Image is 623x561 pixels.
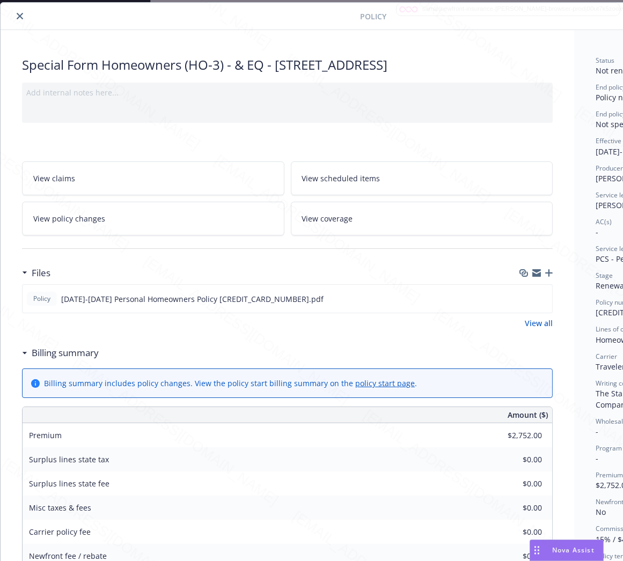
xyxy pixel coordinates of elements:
[596,453,598,463] span: -
[33,213,105,224] span: View policy changes
[596,217,612,226] span: AC(s)
[479,427,548,444] input: 0.00
[33,173,75,184] span: View claims
[596,352,617,361] span: Carrier
[302,213,353,224] span: View coverage
[61,293,324,305] span: [DATE]-[DATE] Personal Homeowners Policy [CREDIT_CARD_NUMBER].pdf
[22,346,99,360] div: Billing summary
[596,271,613,280] span: Stage
[530,540,544,560] div: Drag to move
[525,318,553,329] a: View all
[29,527,91,537] span: Carrier policy fee
[479,524,548,540] input: 0.00
[530,540,604,561] button: Nova Assist
[355,378,415,388] a: policy start page
[22,202,284,235] a: View policy changes
[29,478,109,489] span: Surplus lines state fee
[32,346,99,360] h3: Billing summary
[521,293,530,305] button: download file
[22,161,284,195] a: View claims
[596,227,598,237] span: -
[596,56,614,65] span: Status
[479,476,548,492] input: 0.00
[291,161,553,195] a: View scheduled items
[552,545,595,555] span: Nova Assist
[479,500,548,516] input: 0.00
[32,266,50,280] h3: Files
[22,266,50,280] div: Files
[508,409,548,420] span: Amount ($)
[596,507,606,517] span: No
[360,11,386,22] span: Policy
[291,202,553,235] a: View coverage
[479,452,548,468] input: 0.00
[596,426,598,437] span: -
[13,10,26,23] button: close
[44,378,417,389] div: Billing summary includes policy changes. View the policy start billing summary on the .
[22,56,553,74] div: Special Form Homeowners (HO-3) - & EQ - [STREET_ADDRESS]
[29,503,91,513] span: Misc taxes & fees
[596,470,623,479] span: Premium
[302,173,380,184] span: View scheduled items
[29,551,107,561] span: Newfront fee / rebate
[29,430,62,440] span: Premium
[31,294,53,304] span: Policy
[26,87,548,98] div: Add internal notes here...
[29,454,109,464] span: Surplus lines state tax
[538,293,548,305] button: preview file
